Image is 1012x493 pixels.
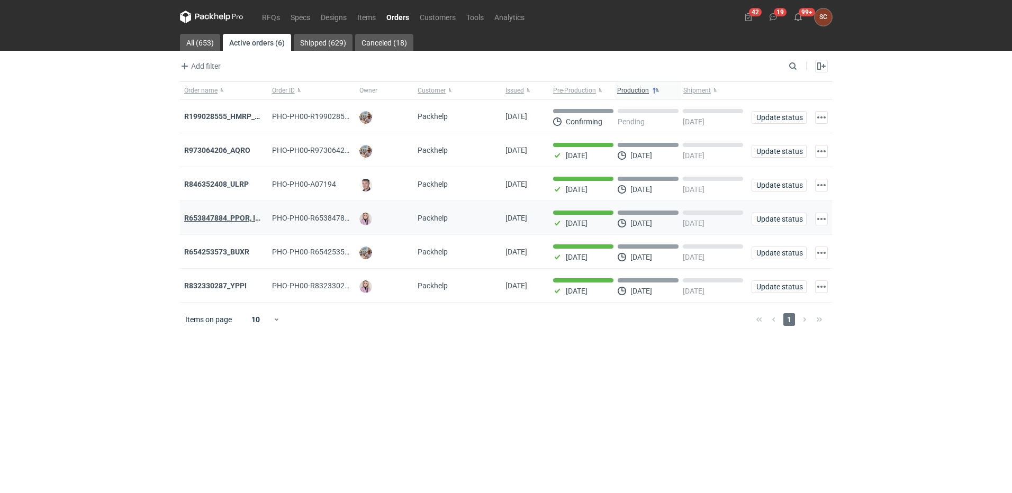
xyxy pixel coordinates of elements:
[683,287,704,295] p: [DATE]
[787,60,820,72] input: Search
[505,146,527,154] span: 03/09/2025
[566,219,588,227] p: [DATE]
[566,253,588,261] p: [DATE]
[553,86,596,95] span: Pre-Production
[815,179,828,191] button: Actions
[184,214,291,222] a: R653847884_PPOR, IDRT, RRRT
[630,253,652,261] p: [DATE]
[418,214,448,222] span: Packhelp
[752,246,807,259] button: Update status
[815,111,828,124] button: Actions
[505,214,527,222] span: 11/09/2025
[756,215,802,223] span: Update status
[355,34,413,51] a: Canceled (18)
[683,151,704,160] p: [DATE]
[418,248,448,256] span: Packhelp
[489,11,530,23] a: Analytics
[272,281,372,290] span: PHO-PH00-R832330287_YPPI
[815,246,828,259] button: Actions
[184,86,218,95] span: Order name
[630,185,652,194] p: [DATE]
[630,287,652,295] p: [DATE]
[418,146,448,154] span: Packhelp
[359,145,372,158] img: Michał Palasek
[352,11,381,23] a: Items
[566,151,588,160] p: [DATE]
[272,86,295,95] span: Order ID
[268,82,356,99] button: Order ID
[756,114,802,121] span: Update status
[294,34,353,51] a: Shipped (629)
[630,151,652,160] p: [DATE]
[630,219,652,227] p: [DATE]
[752,179,807,191] button: Update status
[418,281,448,290] span: Packhelp
[683,185,704,194] p: [DATE]
[790,8,807,25] button: 99+
[752,111,807,124] button: Update status
[180,82,268,99] button: Order name
[617,86,649,95] span: Production
[184,248,249,256] a: R654253573_BUXR
[815,8,832,26] div: Sylwia Cichórz
[461,11,489,23] a: Tools
[239,312,273,327] div: 10
[740,8,757,25] button: 42
[185,314,232,325] span: Items on page
[815,145,828,158] button: Actions
[683,253,704,261] p: [DATE]
[756,249,802,257] span: Update status
[285,11,315,23] a: Specs
[272,214,416,222] span: PHO-PH00-R653847884_PPOR,-IDRT,-RRRT
[359,280,372,293] img: Klaudia Wiśniewska
[359,246,372,259] img: Michał Palasek
[505,281,527,290] span: 15/09/2025
[180,11,243,23] svg: Packhelp Pro
[257,11,285,23] a: RFQs
[418,112,448,121] span: Packhelp
[414,11,461,23] a: Customers
[566,287,588,295] p: [DATE]
[184,180,249,188] a: R846352408_ULRP
[178,60,221,72] button: Add filter
[756,283,802,290] span: Update status
[566,185,588,194] p: [DATE]
[359,179,372,191] img: Maciej Sikora
[618,117,645,126] p: Pending
[381,11,414,23] a: Orders
[223,34,291,51] a: Active orders (6)
[683,219,704,227] p: [DATE]
[566,117,602,126] p: Confirming
[180,34,220,51] a: All (653)
[359,86,377,95] span: Owner
[272,248,375,256] span: PHO-PH00-R654253573_BUXR
[815,8,832,26] button: SC
[683,117,704,126] p: [DATE]
[505,248,527,256] span: 16/09/2025
[359,213,372,225] img: Klaudia Wiśniewska
[272,112,444,121] span: PHO-PH00-R199028555_HMRP_BKJH_VHKJ_ZOBC
[184,281,247,290] a: R832330287_YPPI
[315,11,352,23] a: Designs
[184,146,250,154] a: R973064206_AQRO
[752,280,807,293] button: Update status
[815,213,828,225] button: Actions
[815,280,828,293] button: Actions
[184,112,319,121] a: R199028555_HMRP_BKJH_VHKJ_ZOBC
[756,181,802,189] span: Update status
[549,82,615,99] button: Pre-Production
[272,180,336,188] span: PHO-PH00-A07194
[418,180,448,188] span: Packhelp
[783,313,795,326] span: 1
[272,146,376,154] span: PHO-PH00-R973064206_AQRO
[359,111,372,124] img: Michał Palasek
[681,82,747,99] button: Shipment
